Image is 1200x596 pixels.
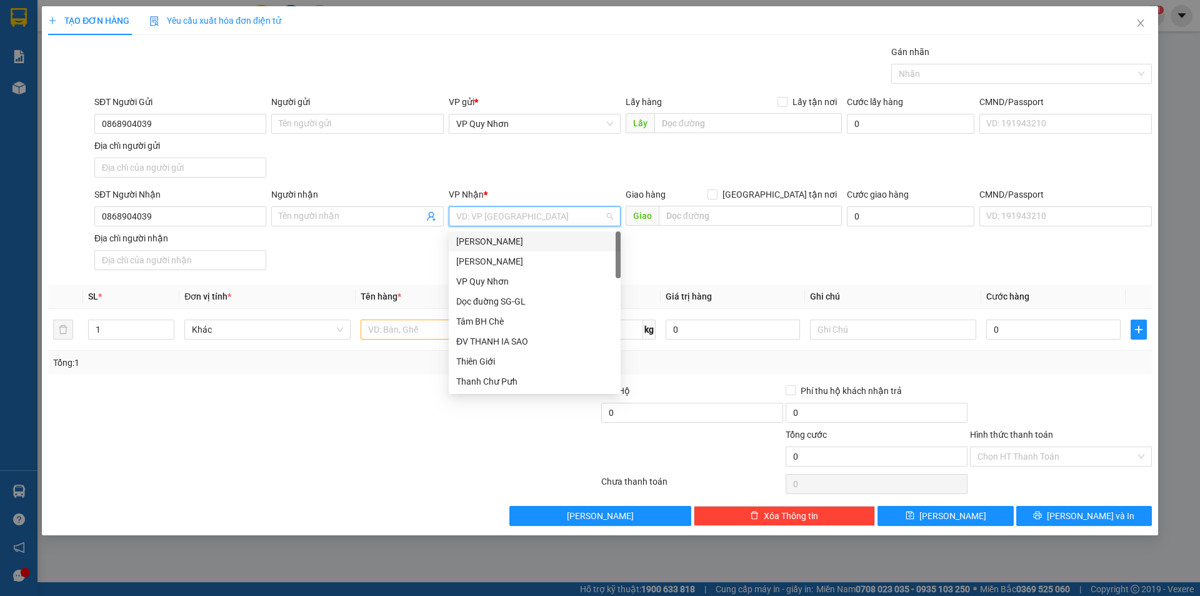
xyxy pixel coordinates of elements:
[94,231,266,245] div: Địa chỉ người nhận
[666,320,800,340] input: 0
[113,35,214,59] strong: 0901 900 568
[94,95,266,109] div: SĐT Người Gửi
[787,95,842,109] span: Lấy tận nơi
[449,95,621,109] div: VP gửi
[184,291,231,301] span: Đơn vị tính
[456,315,613,328] div: Tâm BH Chè
[979,188,1151,201] div: CMND/Passport
[361,291,401,301] span: Tên hàng
[149,16,281,26] span: Yêu cầu xuất hóa đơn điện tử
[891,47,929,57] label: Gán nhãn
[764,509,818,523] span: Xóa Thông tin
[449,331,621,351] div: ĐV THANH IA SAO
[805,285,981,309] th: Ghi chú
[659,206,842,226] input: Dọc đường
[1123,6,1158,41] button: Close
[51,12,172,29] span: ĐỨC ĐẠT GIA LAI
[88,291,98,301] span: SL
[94,250,266,270] input: Địa chỉ của người nhận
[877,506,1013,526] button: save[PERSON_NAME]
[626,113,654,133] span: Lấy
[1136,18,1146,28] span: close
[449,271,621,291] div: VP Quy Nhơn
[449,291,621,311] div: Dọc đuờng SG-GL
[1131,325,1146,335] span: plus
[46,41,107,53] strong: 0931 600 979
[626,97,662,107] span: Lấy hàng
[810,320,976,340] input: Ghi Chú
[449,351,621,371] div: Thiên Giới
[456,275,613,288] div: VP Quy Nhơn
[456,335,613,348] div: ĐV THANH IA SAO
[66,82,156,99] span: VP Quy Nhơn
[847,189,909,200] label: Cước giao hàng
[567,509,634,523] span: [PERSON_NAME]
[666,291,712,301] span: Giá trị hàng
[149,16,159,26] img: icon
[94,139,266,153] div: Địa chỉ người gửi
[48,16,129,26] span: TẠO ĐƠN HÀNG
[847,206,974,226] input: Cước giao hàng
[1047,509,1134,523] span: [PERSON_NAME] và In
[192,320,343,339] span: Khác
[643,320,656,340] span: kg
[979,95,1151,109] div: CMND/Passport
[113,35,191,47] strong: [PERSON_NAME]:
[786,430,827,440] span: Tổng cước
[53,320,73,340] button: delete
[8,55,69,67] strong: 0901 936 968
[750,511,759,521] span: delete
[694,506,876,526] button: deleteXóa Thông tin
[847,97,903,107] label: Cước lấy hàng
[626,189,666,200] span: Giao hàng
[1131,320,1147,340] button: plus
[456,355,613,368] div: Thiên Giới
[654,113,842,133] input: Dọc đường
[426,211,436,221] span: user-add
[113,61,174,73] strong: 0901 933 179
[847,114,974,134] input: Cước lấy hàng
[601,386,630,396] span: Thu Hộ
[94,158,266,178] input: Địa chỉ của người gửi
[456,114,613,133] span: VP Quy Nhơn
[449,231,621,251] div: Lê Đại Hành
[449,251,621,271] div: Phan Đình Phùng
[1033,511,1042,521] span: printer
[271,188,443,201] div: Người nhận
[600,475,784,497] div: Chưa thanh toán
[361,320,527,340] input: VD: Bàn, Ghế
[456,295,613,308] div: Dọc đuờng SG-GL
[94,188,266,201] div: SĐT Người Nhận
[456,375,613,388] div: Thanh Chư Pưh
[271,95,443,109] div: Người gửi
[919,509,986,523] span: [PERSON_NAME]
[1016,506,1152,526] button: printer[PERSON_NAME] và In
[509,506,691,526] button: [PERSON_NAME]
[449,311,621,331] div: Tâm BH Chè
[8,82,62,99] span: VP GỬI:
[626,206,659,226] span: Giao
[449,371,621,391] div: Thanh Chư Pưh
[456,255,613,268] div: [PERSON_NAME]
[986,291,1029,301] span: Cước hàng
[456,235,613,248] div: [PERSON_NAME]
[717,188,842,201] span: [GEOGRAPHIC_DATA] tận nơi
[8,41,46,53] strong: Sài Gòn:
[906,511,914,521] span: save
[796,384,907,398] span: Phí thu hộ khách nhận trả
[48,16,57,25] span: plus
[970,430,1053,440] label: Hình thức thanh toán
[53,356,463,370] div: Tổng: 1
[449,189,484,200] span: VP Nhận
